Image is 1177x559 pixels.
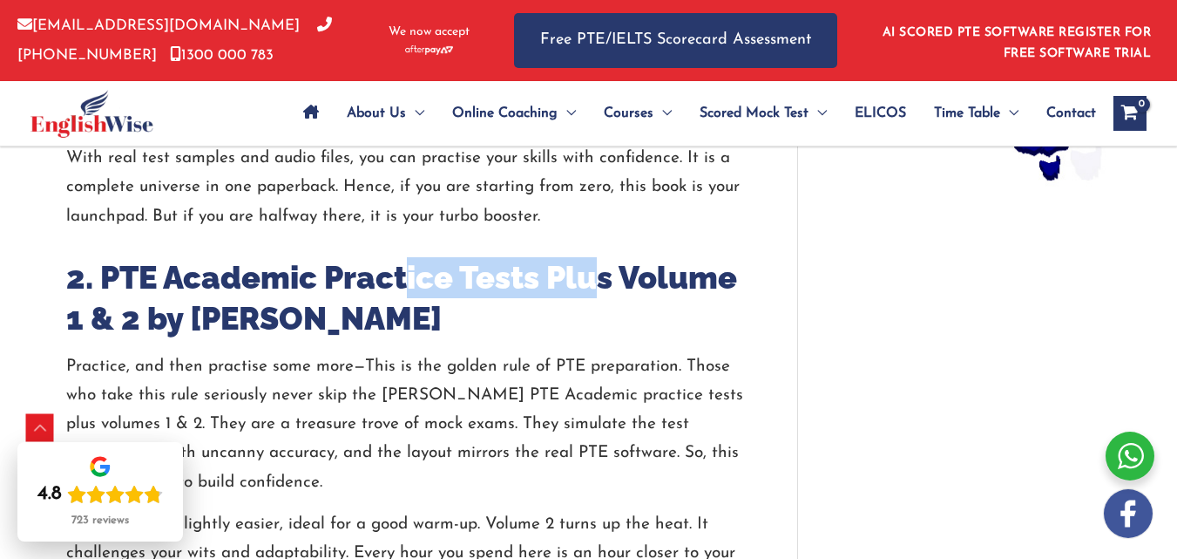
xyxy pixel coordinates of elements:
[1000,83,1018,144] span: Menu Toggle
[558,83,576,144] span: Menu Toggle
[700,83,808,144] span: Scored Mock Test
[604,83,653,144] span: Courses
[389,24,470,41] span: We now accept
[66,352,745,497] p: Practice, and then practise some more—This is the golden rule of PTE preparation. Those who take ...
[920,83,1032,144] a: Time TableMenu Toggle
[71,514,129,528] div: 723 reviews
[37,482,163,507] div: Rating: 4.8 out of 5
[1032,83,1096,144] a: Contact
[17,18,300,33] a: [EMAIL_ADDRESS][DOMAIN_NAME]
[333,83,438,144] a: About UsMenu Toggle
[17,18,332,62] a: [PHONE_NUMBER]
[855,83,906,144] span: ELICOS
[686,83,841,144] a: Scored Mock TestMenu Toggle
[66,144,745,231] p: With real test samples and audio files, you can practise your skills with confidence. It is a com...
[170,48,274,63] a: 1300 000 783
[590,83,686,144] a: CoursesMenu Toggle
[37,482,62,507] div: 4.8
[406,83,424,144] span: Menu Toggle
[1113,96,1147,131] a: View Shopping Cart, empty
[438,83,590,144] a: Online CoachingMenu Toggle
[514,13,837,68] a: Free PTE/IELTS Scorecard Assessment
[289,83,1096,144] nav: Site Navigation: Main Menu
[653,83,672,144] span: Menu Toggle
[841,83,920,144] a: ELICOS
[347,83,406,144] span: About Us
[30,90,153,138] img: cropped-ew-logo
[452,83,558,144] span: Online Coaching
[872,12,1160,69] aside: Header Widget 1
[1104,489,1153,538] img: white-facebook.png
[934,83,1000,144] span: Time Table
[405,45,453,55] img: Afterpay-Logo
[66,257,745,339] h2: 2. PTE Academic Practice Tests Plus Volume 1 & 2 by [PERSON_NAME]
[808,83,827,144] span: Menu Toggle
[1046,83,1096,144] span: Contact
[883,26,1152,60] a: AI SCORED PTE SOFTWARE REGISTER FOR FREE SOFTWARE TRIAL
